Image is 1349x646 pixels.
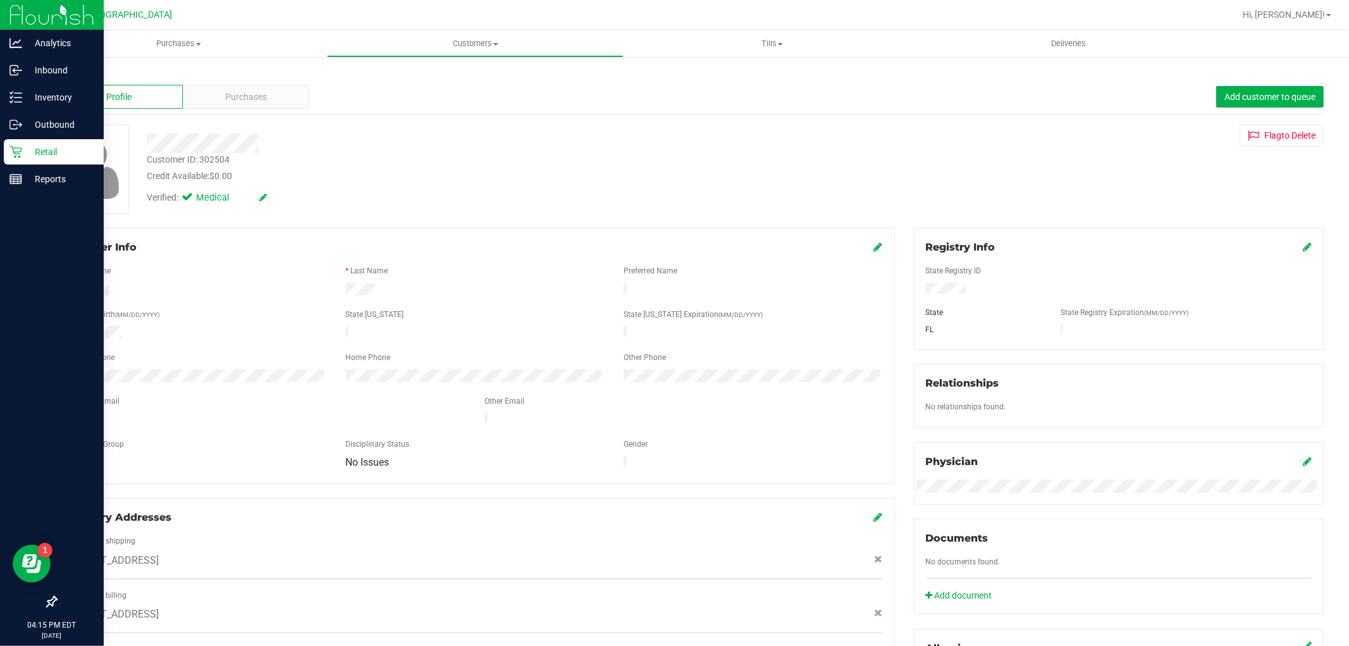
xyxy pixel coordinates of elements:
[916,324,1051,335] div: FL
[328,38,623,49] span: Customers
[9,37,22,49] inline-svg: Analytics
[484,395,524,407] label: Other Email
[37,543,52,558] iframe: Resource center unread badge
[209,171,232,181] span: $0.00
[22,171,98,187] p: Reports
[147,170,772,183] div: Credit Available:
[30,30,327,57] a: Purchases
[624,38,920,49] span: Tills
[346,309,404,320] label: State [US_STATE]
[22,144,98,159] p: Retail
[22,90,98,105] p: Inventory
[624,352,666,363] label: Other Phone
[624,309,763,320] label: State [US_STATE] Expiration
[624,438,648,450] label: Gender
[9,146,22,158] inline-svg: Retail
[346,438,410,450] label: Disciplinary Status
[9,64,22,77] inline-svg: Inbound
[1034,38,1103,49] span: Deliveries
[22,117,98,132] p: Outbound
[6,631,98,640] p: [DATE]
[147,153,230,166] div: Customer ID: 302504
[1224,92,1315,102] span: Add customer to queue
[22,35,98,51] p: Analytics
[926,377,999,389] span: Relationships
[351,265,388,276] label: Last Name
[1216,86,1324,108] button: Add customer to queue
[920,30,1217,57] a: Deliveries
[196,191,247,205] span: Medical
[1061,307,1188,318] label: State Registry Expiration
[30,38,327,49] span: Purchases
[926,532,989,544] span: Documents
[147,191,267,205] div: Verified:
[1144,309,1188,316] span: (MM/DD/YYYY)
[327,30,624,57] a: Customers
[86,9,173,20] span: [GEOGRAPHIC_DATA]
[1243,9,1325,20] span: Hi, [PERSON_NAME]!
[624,265,677,276] label: Preferred Name
[346,352,391,363] label: Home Phone
[624,30,920,57] a: Tills
[1240,125,1324,146] button: Flagto Delete
[916,307,1051,318] div: State
[6,619,98,631] p: 04:15 PM EDT
[926,401,1006,413] label: No relationships found.
[13,545,51,583] iframe: Resource center
[68,511,171,523] span: Delivery Addresses
[926,241,995,253] span: Registry Info
[73,309,159,320] label: Date of Birth
[115,311,159,318] span: (MM/DD/YYYY)
[22,63,98,78] p: Inbound
[926,265,982,276] label: State Registry ID
[68,553,159,568] span: [STREET_ADDRESS]
[718,311,763,318] span: (MM/DD/YYYY)
[225,90,267,104] span: Purchases
[926,589,999,602] a: Add document
[926,557,1001,566] span: No documents found.
[9,173,22,185] inline-svg: Reports
[9,118,22,131] inline-svg: Outbound
[346,456,390,468] span: No Issues
[926,456,978,468] span: Physician
[68,607,159,622] span: [STREET_ADDRESS]
[9,91,22,104] inline-svg: Inventory
[106,90,132,104] span: Profile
